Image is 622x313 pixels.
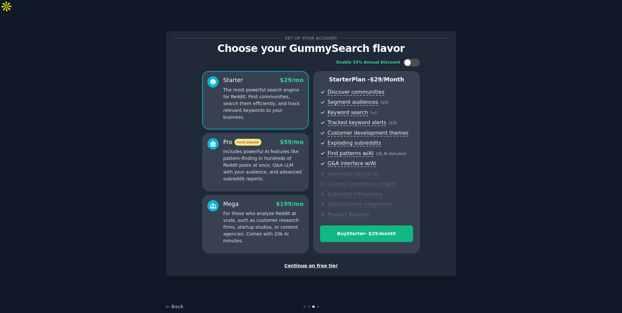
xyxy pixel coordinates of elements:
[235,139,262,146] span: most popular
[328,160,376,167] span: Q&A interface w/AI
[328,171,378,177] span: Advanced search UI
[223,200,239,208] div: Mega
[223,210,304,244] p: For those who analyze Reddit at scale, such as customer research firms, startup studios, or conte...
[320,76,413,84] p: Starter Plan -
[328,140,381,147] span: Exploding subreddits
[328,119,386,126] span: Tracked keyword alerts
[173,262,449,269] div: Continue on free tier
[328,89,384,96] span: Discover communities
[280,139,304,145] span: $ 59 /mo
[388,121,397,125] span: ( 10 )
[276,201,304,207] span: $ 199 /mo
[223,138,261,146] div: Pro
[336,60,400,66] div: Enable 33% Annual Discount
[328,201,392,208] span: Slack/Discord integration
[280,77,304,83] span: $ 29 /mo
[284,35,339,42] span: Set up your account
[370,111,377,115] span: ( ∞ )
[328,109,368,116] span: Keyword search
[328,130,409,137] span: Customer development themes
[380,100,388,105] span: ( 10 )
[166,304,183,309] a: ← Back
[223,148,304,182] p: Includes powerful AI features like pattern-finding in hundreds of Reddit posts at once, Q&A LLM w...
[328,150,374,157] span: Find patterns w/AI
[328,191,382,198] span: Subreddit influencers
[320,225,413,242] button: BuyStarter- $29/month
[328,181,397,187] span: Content promotion insights
[376,151,406,156] span: ( 2k AI minutes )
[370,76,404,83] span: $ 29 /month
[328,99,378,106] span: Segment audiences
[173,43,449,54] p: Choose your GummySearch flavor
[223,87,304,121] p: The most powerful search engine for Reddit. Find communities, search them efficiently, and track ...
[328,211,369,218] span: Product Reviews
[223,76,243,84] div: Starter
[320,230,413,237] div: Buy Starter - $ 29 /month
